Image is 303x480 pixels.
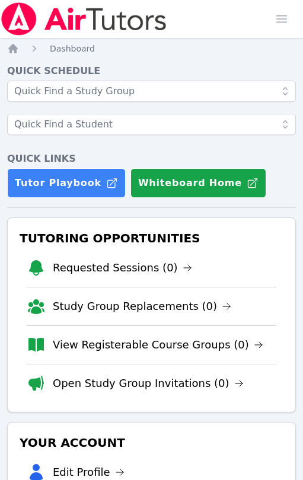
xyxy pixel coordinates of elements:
h3: Tutoring Opportunities [17,228,286,249]
a: Dashboard [50,43,95,55]
span: Dashboard [50,44,95,53]
input: Quick Find a Study Group [7,81,296,102]
a: Requested Sessions (0) [53,260,192,276]
a: Open Study Group Invitations (0) [53,375,244,392]
a: View Registerable Course Groups (0) [53,337,263,353]
nav: Breadcrumb [7,43,296,55]
a: Study Group Replacements (0) [53,298,231,315]
h4: Quick Schedule [7,64,296,78]
h4: Quick Links [7,152,296,166]
input: Quick Find a Student [7,114,296,135]
a: Tutor Playbook [7,168,126,198]
h3: Your Account [17,432,286,453]
button: Whiteboard Home [130,168,266,198]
